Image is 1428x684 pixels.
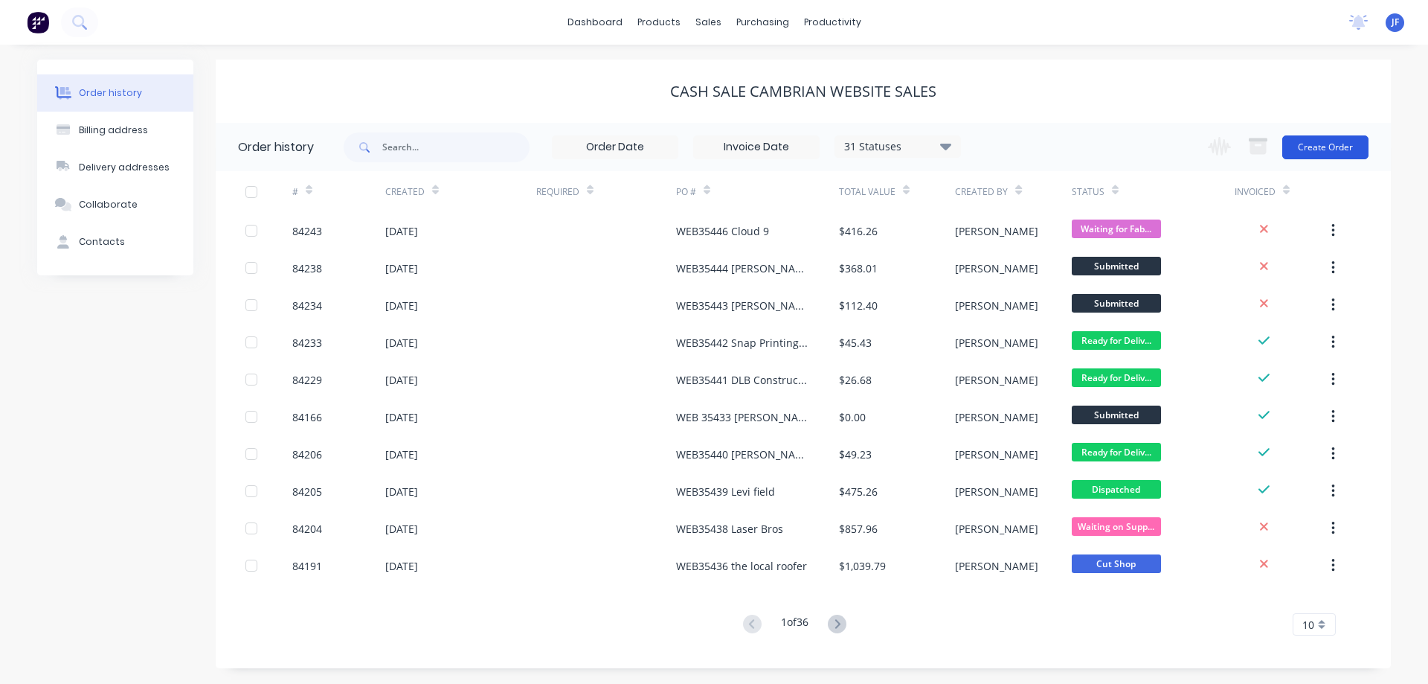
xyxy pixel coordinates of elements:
div: Order history [238,138,314,156]
div: Billing address [79,124,148,137]
div: 84166 [292,409,322,425]
div: PO # [676,185,696,199]
div: 31 Statuses [835,138,960,155]
span: Waiting for Fab... [1072,220,1161,238]
div: PO # [676,171,839,212]
div: Created [385,171,536,212]
div: WEB35440 [PERSON_NAME] [676,447,809,462]
div: $1,039.79 [839,558,886,574]
div: Invoiced [1235,171,1328,212]
div: cash sale CAMBRIAN WEBSITE SALES [670,83,936,100]
div: # [292,185,298,199]
button: Delivery addresses [37,149,193,186]
div: [DATE] [385,409,418,425]
div: sales [688,11,729,33]
input: Search... [382,132,530,162]
span: JF [1392,16,1399,29]
div: Status [1072,185,1104,199]
div: WEB35439 Levi field [676,484,775,499]
div: $26.68 [839,372,872,388]
span: Submitted [1072,257,1161,275]
div: [PERSON_NAME] [955,335,1038,351]
div: [PERSON_NAME] [955,484,1038,499]
div: 84229 [292,372,322,388]
div: Order history [79,86,142,100]
div: $45.43 [839,335,872,351]
span: Submitted [1072,406,1161,424]
div: Contacts [79,235,125,249]
div: Created [385,185,425,199]
div: WEB35446 Cloud 9 [676,223,769,239]
div: 84206 [292,447,322,462]
div: productivity [797,11,869,33]
div: Invoiced [1235,185,1276,199]
div: [PERSON_NAME] [955,261,1038,276]
span: 10 [1302,617,1314,633]
div: products [630,11,688,33]
div: Created By [955,185,1008,199]
div: WEB35442 Snap Printing [GEOGRAPHIC_DATA] [676,335,809,351]
div: Collaborate [79,198,138,211]
div: Created By [955,171,1071,212]
div: Required [536,171,676,212]
div: 84238 [292,261,322,276]
div: WEB 35433 [PERSON_NAME] [676,409,809,425]
div: $49.23 [839,447,872,462]
span: Dispatched [1072,480,1161,499]
div: Status [1072,171,1235,212]
div: [PERSON_NAME] [955,223,1038,239]
div: Required [536,185,579,199]
div: purchasing [729,11,797,33]
input: Order Date [553,136,678,159]
div: [DATE] [385,558,418,574]
span: Submitted [1072,294,1161,313]
div: [PERSON_NAME] [955,298,1038,313]
div: [DATE] [385,223,418,239]
div: $857.96 [839,521,878,537]
div: [PERSON_NAME] [955,372,1038,388]
div: [DATE] [385,484,418,499]
div: $475.26 [839,484,878,499]
button: Order history [37,74,193,112]
div: 84243 [292,223,322,239]
div: [PERSON_NAME] [955,447,1038,462]
button: Billing address [37,112,193,149]
div: Total Value [839,171,955,212]
button: Contacts [37,223,193,261]
div: WEB35444 [PERSON_NAME] [676,261,809,276]
div: 84191 [292,558,322,574]
div: [DATE] [385,335,418,351]
div: [DATE] [385,298,418,313]
div: WEB35438 Laser Bros [676,521,783,537]
span: Ready for Deliv... [1072,331,1161,350]
a: dashboard [560,11,630,33]
div: 84204 [292,521,322,537]
span: Ready for Deliv... [1072,443,1161,461]
div: 1 of 36 [781,614,808,636]
div: $112.40 [839,298,878,313]
input: Invoice Date [694,136,819,159]
div: [PERSON_NAME] [955,409,1038,425]
div: # [292,171,385,212]
div: 84234 [292,298,322,313]
div: $368.01 [839,261,878,276]
span: Cut Shop [1072,554,1161,573]
div: 84205 [292,484,322,499]
div: $416.26 [839,223,878,239]
span: Ready for Deliv... [1072,368,1161,387]
img: Factory [27,11,49,33]
div: [DATE] [385,372,418,388]
span: Waiting on Supp... [1072,517,1161,536]
div: [PERSON_NAME] [955,521,1038,537]
div: [PERSON_NAME] [955,558,1038,574]
div: [DATE] [385,261,418,276]
div: 84233 [292,335,322,351]
div: $0.00 [839,409,866,425]
div: Total Value [839,185,895,199]
div: WEB35443 [PERSON_NAME] [676,298,809,313]
button: Create Order [1282,135,1368,159]
div: WEB35441 DLB Construction & Signage [676,372,809,388]
button: Collaborate [37,186,193,223]
div: WEB35436 the local roofer [676,558,807,574]
div: Delivery addresses [79,161,170,174]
